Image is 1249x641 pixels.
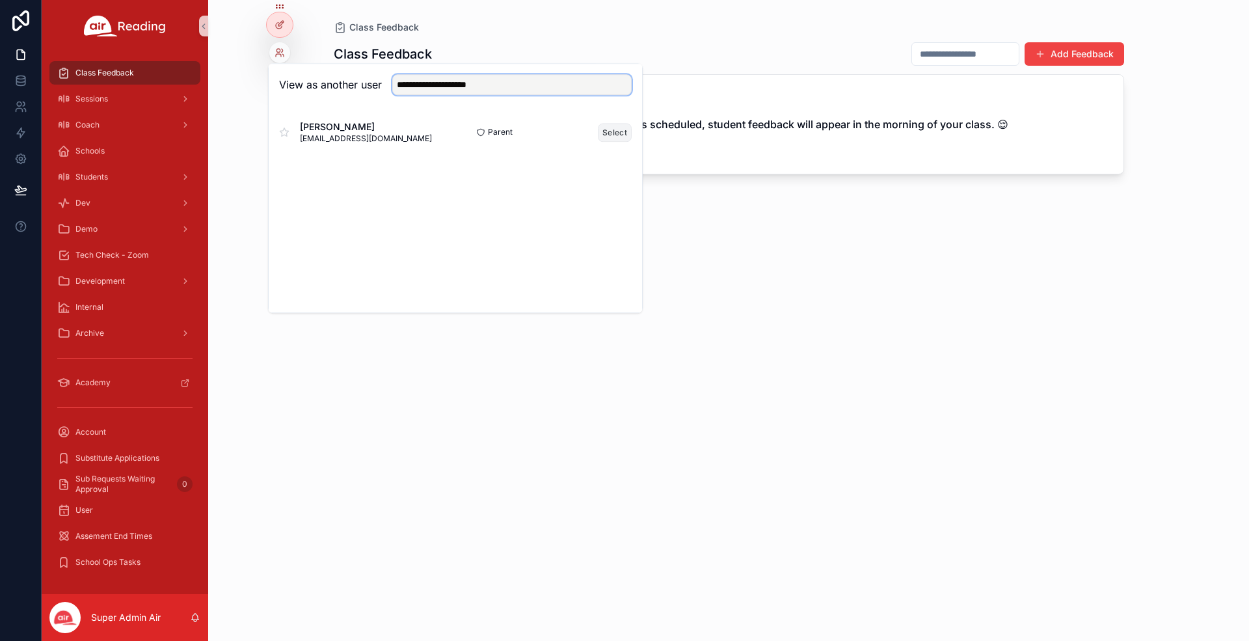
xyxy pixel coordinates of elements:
a: Sessions [49,87,200,111]
a: Dev [49,191,200,215]
div: 0 [177,476,193,492]
a: Tech Check - Zoom [49,243,200,267]
a: Schools [49,139,200,163]
span: Class Feedback [75,68,134,78]
button: Add Feedback [1025,42,1124,66]
a: Class Feedback [334,21,419,34]
span: Substitute Applications [75,453,159,463]
span: Sessions [75,94,108,104]
p: Super Admin Air [91,611,161,624]
span: Assement End Times [75,531,152,541]
span: Archive [75,328,104,338]
a: Substitute Applications [49,446,200,470]
a: Demo [49,217,200,241]
span: Coach [75,120,100,130]
span: Students [75,172,108,182]
a: Internal [49,295,200,319]
button: Select [598,123,632,142]
span: Schools [75,146,105,156]
a: Class Feedback [49,61,200,85]
a: Students [49,165,200,189]
span: Class Feedback [349,21,419,34]
a: Sub Requests Waiting Approval0 [49,472,200,496]
span: Dev [75,198,90,208]
span: Parent [488,127,513,137]
span: [EMAIL_ADDRESS][DOMAIN_NAME] [300,133,432,144]
span: Account [75,427,106,437]
span: Development [75,276,125,286]
a: Academy [49,371,200,394]
a: School Ops Tasks [49,551,200,574]
img: App logo [84,16,166,36]
span: Sub Requests Waiting Approval [75,474,172,495]
h1: Class Feedback [334,45,432,63]
a: Account [49,420,200,444]
span: Demo [75,224,98,234]
span: User [75,505,93,515]
a: User [49,498,200,522]
span: School Ops Tasks [75,557,141,567]
a: Development [49,269,200,293]
span: Internal [75,302,103,312]
a: Coach [49,113,200,137]
span: [PERSON_NAME] [300,120,432,133]
a: Archive [49,321,200,345]
h2: View as another user [279,77,382,92]
span: Tech Check - Zoom [75,250,149,260]
h2: No class feedback yet. If you have class scheduled, student feedback will appear in the morning o... [449,116,1008,132]
a: Assement End Times [49,525,200,548]
div: scrollable content [42,52,208,591]
span: Academy [75,377,111,388]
